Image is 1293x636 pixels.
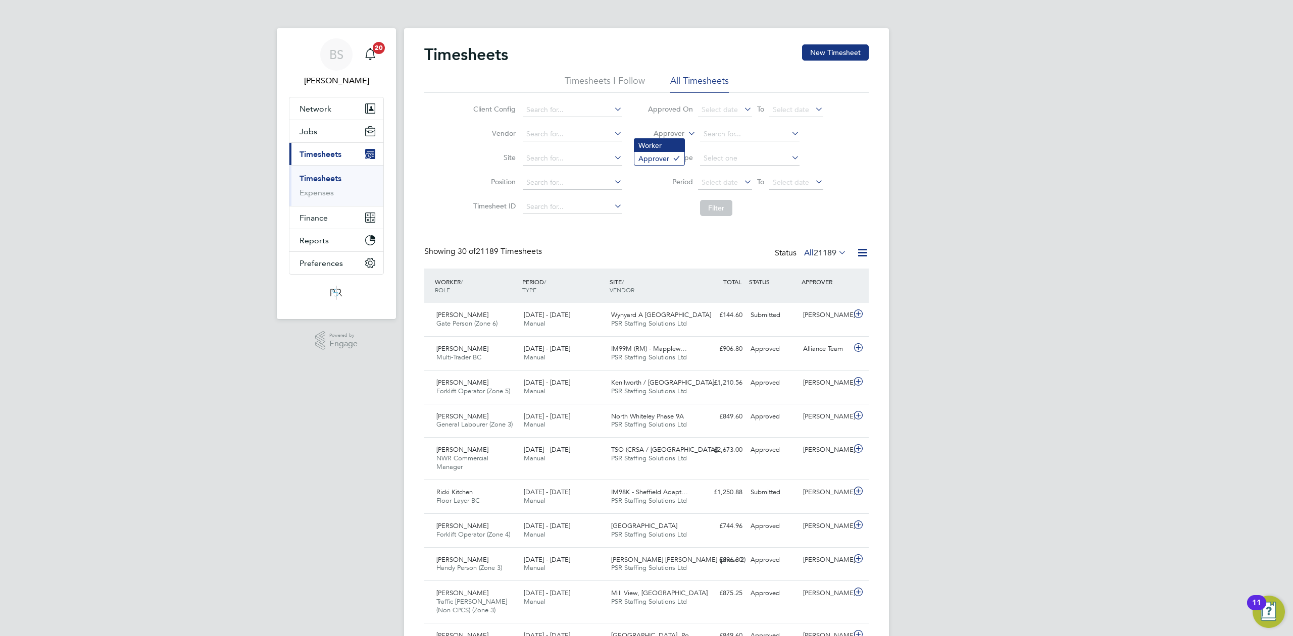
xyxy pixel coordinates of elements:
[424,246,544,257] div: Showing
[523,127,622,141] input: Search for...
[436,496,480,505] span: Floor Layer BC
[277,28,396,319] nav: Main navigation
[458,246,476,256] span: 30 of
[694,518,747,535] div: £744.96
[470,129,516,138] label: Vendor
[799,484,852,501] div: [PERSON_NAME]
[289,75,384,87] span: Beth Seddon
[524,488,570,496] span: [DATE] - [DATE]
[565,75,645,93] li: Timesheets I Follow
[373,42,385,54] span: 20
[622,278,624,286] span: /
[694,408,747,425] div: £849.60
[611,378,721,387] span: Kenilworth / [GEOGRAPHIC_DATA]…
[694,552,747,568] div: £896.80
[289,120,383,142] button: Jobs
[436,445,488,454] span: [PERSON_NAME]
[747,585,799,602] div: Approved
[470,153,516,162] label: Site
[611,445,718,454] span: TSO (CRSA / [GEOGRAPHIC_DATA])
[436,589,488,597] span: [PERSON_NAME]
[436,353,481,361] span: Multi-Trader BC
[694,375,747,391] div: £1,210.56
[611,555,745,564] span: [PERSON_NAME] [PERSON_NAME] (phase 2)
[300,149,341,159] span: Timesheets
[436,530,510,539] span: Forklift Operator (Zone 4)
[773,105,809,114] span: Select date
[524,563,545,572] span: Manual
[799,307,852,324] div: [PERSON_NAME]
[611,319,687,328] span: PSR Staffing Solutions Ltd
[524,353,545,361] span: Manual
[524,445,570,454] span: [DATE] - [DATE]
[300,258,343,268] span: Preferences
[289,206,383,229] button: Finance
[799,375,852,391] div: [PERSON_NAME]
[523,103,622,117] input: Search for...
[436,378,488,387] span: [PERSON_NAME]
[754,102,767,116] span: To
[436,319,498,328] span: Gate Person (Zone 6)
[804,248,847,258] label: All
[436,344,488,353] span: [PERSON_NAME]
[747,273,799,291] div: STATUS
[289,229,383,251] button: Reports
[524,310,570,319] span: [DATE] - [DATE]
[670,75,729,93] li: All Timesheets
[289,252,383,274] button: Preferences
[700,151,800,166] input: Select one
[289,285,384,301] a: Go to home page
[611,310,711,319] span: Wynyard A [GEOGRAPHIC_DATA]
[289,143,383,165] button: Timesheets
[436,555,488,564] span: [PERSON_NAME]
[436,454,488,471] span: NWR Commercial Manager
[436,387,510,395] span: Forklift Operator (Zone 5)
[300,236,329,245] span: Reports
[436,488,473,496] span: Ricki Kitchen
[634,139,684,152] li: Worker
[611,563,687,572] span: PSR Staffing Solutions Ltd
[700,200,732,216] button: Filter
[611,589,708,597] span: Mill View, [GEOGRAPHIC_DATA]
[700,127,800,141] input: Search for...
[747,408,799,425] div: Approved
[300,174,341,183] a: Timesheets
[648,177,693,186] label: Period
[747,484,799,501] div: Submitted
[1253,596,1285,628] button: Open Resource Center, 11 new notifications
[611,420,687,429] span: PSR Staffing Solutions Ltd
[289,165,383,206] div: Timesheets
[524,521,570,530] span: [DATE] - [DATE]
[544,278,546,286] span: /
[524,555,570,564] span: [DATE] - [DATE]
[799,341,852,357] div: Alliance Team
[436,310,488,319] span: [PERSON_NAME]
[747,341,799,357] div: Approved
[799,518,852,535] div: [PERSON_NAME]
[694,307,747,324] div: £144.60
[799,585,852,602] div: [PERSON_NAME]
[702,178,738,187] span: Select date
[799,408,852,425] div: [PERSON_NAME]
[424,44,508,65] h2: Timesheets
[611,344,687,353] span: IM99M (RM) - Mapplew…
[611,353,687,361] span: PSR Staffing Solutions Ltd
[436,420,513,429] span: General Labourer (Zone 3)
[702,105,738,114] span: Select date
[773,178,809,187] span: Select date
[360,38,380,71] a: 20
[436,521,488,530] span: [PERSON_NAME]
[300,104,331,114] span: Network
[694,442,747,458] div: £2,673.00
[524,387,545,395] span: Manual
[461,278,463,286] span: /
[723,278,741,286] span: TOTAL
[611,387,687,395] span: PSR Staffing Solutions Ltd
[523,151,622,166] input: Search for...
[289,38,384,87] a: BS[PERSON_NAME]
[524,454,545,462] span: Manual
[470,104,516,114] label: Client Config
[611,597,687,606] span: PSR Staffing Solutions Ltd
[814,248,836,258] span: 21189
[436,563,502,572] span: Handy Person (Zone 3)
